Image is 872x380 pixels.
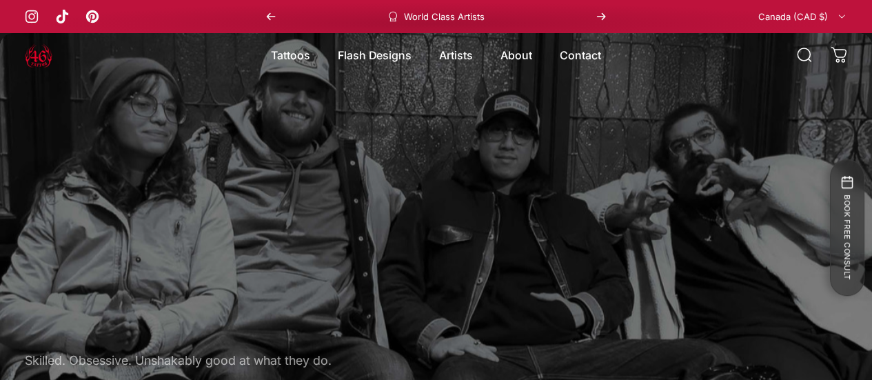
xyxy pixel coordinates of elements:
summary: Flash Designs [324,41,425,70]
button: BOOK FREE CONSULT [829,159,864,296]
p: World Class Artists [404,11,485,22]
summary: Tattoos [257,41,324,70]
a: 0 items [824,40,854,70]
nav: Primary [257,41,615,70]
summary: About [487,41,546,70]
a: Contact [546,41,615,70]
p: Skilled. Obsessive. Unshakably good at what they do. [25,351,521,371]
summary: Artists [425,41,487,70]
span: Canada (CAD $) [758,11,828,22]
